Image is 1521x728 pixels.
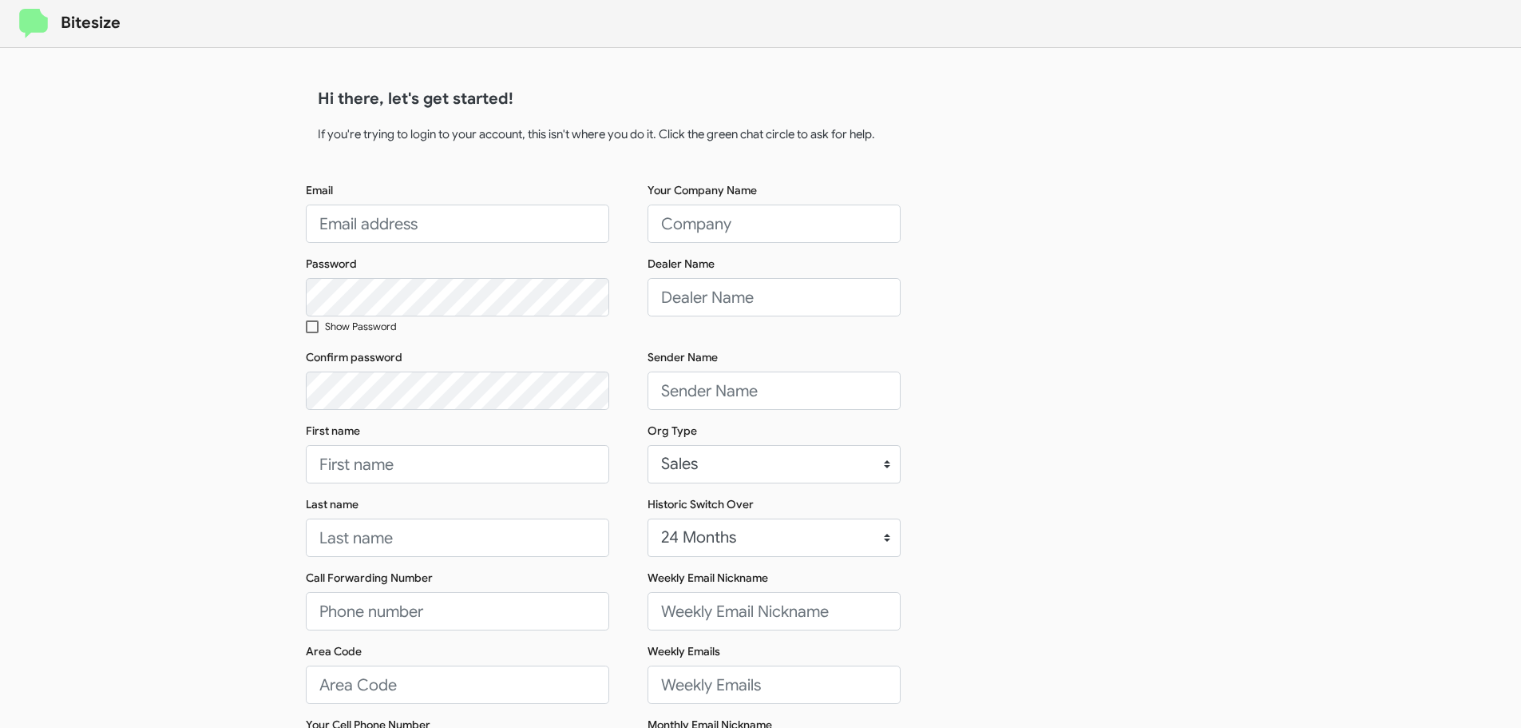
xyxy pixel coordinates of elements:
[648,349,718,365] label: Sender Name
[318,86,1204,112] h2: Hi there, let's get started!
[648,372,901,410] input: Sender Name
[306,182,333,198] label: Email
[648,592,901,631] input: Weekly Email Nickname
[648,182,757,198] label: Your Company Name
[306,445,609,483] input: First name
[306,592,609,631] input: Phone number
[648,205,901,243] input: Company
[306,349,402,365] label: Confirm password
[306,256,357,272] label: Password
[648,643,720,659] label: Weekly Emails
[19,9,121,39] div: Bitesize
[648,570,768,586] label: Weekly Email Nickname
[648,278,901,316] input: Dealer Name
[648,423,697,439] label: Org Type
[648,666,901,704] input: Weekly Emails
[648,256,715,272] label: Dealer Name
[306,643,362,659] label: Area Code
[325,320,397,333] small: Show Password
[318,125,1204,144] h4: If you're trying to login to your account, this isn't where you do it. Click the green chat circl...
[306,205,609,243] input: Email address
[306,570,433,586] label: Call Forwarding Number
[306,519,609,557] input: Last name
[648,496,754,512] label: Historic Switch Over
[306,496,358,512] label: Last name
[306,423,360,439] label: First name
[306,666,609,704] input: Area Code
